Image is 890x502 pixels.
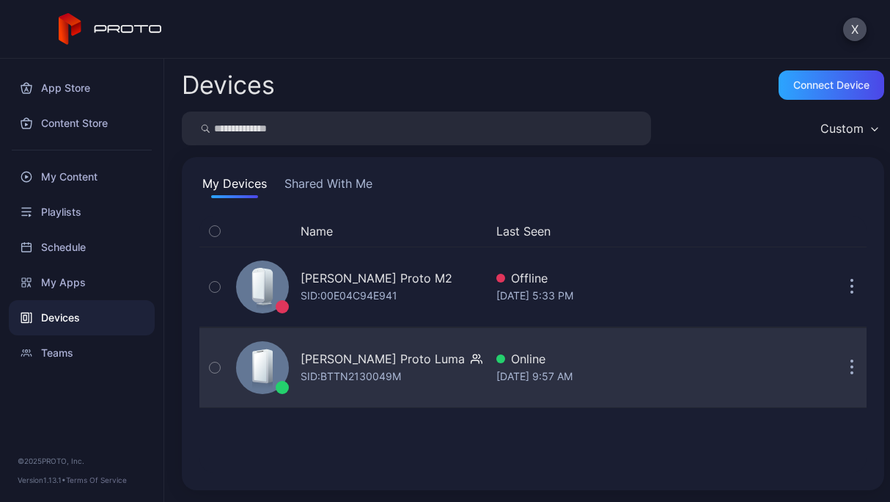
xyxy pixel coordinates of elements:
span: Version 1.13.1 • [18,476,66,484]
div: Offline [496,269,796,287]
div: [PERSON_NAME] Proto M2 [301,269,452,287]
div: SID: 00E04C94E941 [301,287,397,305]
div: [PERSON_NAME] Proto Luma [301,350,465,368]
div: Custom [820,121,864,136]
a: Playlists [9,194,155,230]
a: Content Store [9,106,155,141]
div: SID: BTTN2130049M [301,368,401,385]
a: Teams [9,335,155,371]
a: My Apps [9,265,155,300]
button: My Devices [199,175,270,198]
button: Last Seen [496,222,790,240]
div: Online [496,350,796,368]
button: Connect device [779,70,884,100]
div: [DATE] 9:57 AM [496,368,796,385]
div: Options [837,222,867,240]
button: X [843,18,867,41]
a: Devices [9,300,155,335]
div: © 2025 PROTO, Inc. [18,455,146,467]
a: Schedule [9,230,155,265]
button: Shared With Me [282,175,375,198]
div: Connect device [793,79,869,91]
button: Custom [813,112,884,145]
button: Name [301,222,333,240]
a: App Store [9,70,155,106]
h2: Devices [182,72,275,98]
div: Update Device [802,222,820,240]
a: Terms Of Service [66,476,127,484]
div: [DATE] 5:33 PM [496,287,796,305]
a: My Content [9,159,155,194]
